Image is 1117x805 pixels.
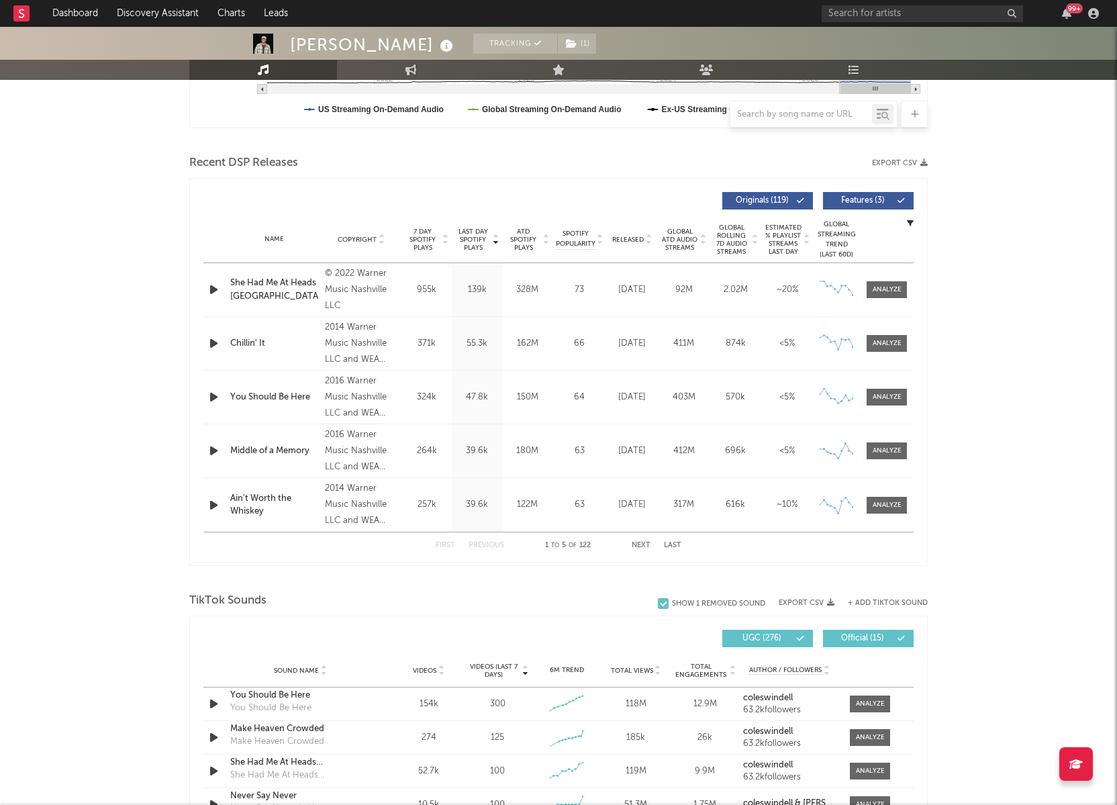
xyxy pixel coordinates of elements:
[605,731,667,745] div: 185k
[611,667,653,675] span: Total Views
[455,283,499,297] div: 139k
[743,694,836,703] a: coleswindell
[1066,3,1083,13] div: 99 +
[436,542,455,549] button: First
[672,600,765,608] div: Show 1 Removed Sound
[612,236,644,244] span: Released
[661,337,706,350] div: 411M
[610,283,654,297] div: [DATE]
[610,444,654,458] div: [DATE]
[743,727,836,737] a: coleswindell
[605,765,667,778] div: 119M
[338,236,377,244] span: Copyright
[505,444,549,458] div: 180M
[230,492,318,518] a: Ain't Worth the Whiskey
[230,735,324,749] div: Make Heaven Crowded
[491,731,504,745] div: 125
[230,722,371,736] a: Make Heaven Crowded
[610,391,654,404] div: [DATE]
[632,542,650,549] button: Next
[605,698,667,711] div: 118M
[743,739,836,749] div: 63.2k followers
[823,192,914,209] button: Features(3)
[189,593,266,609] span: TikTok Sounds
[467,663,521,679] span: Videos (last 7 days)
[664,542,681,549] button: Last
[230,277,318,303] div: She Had Me At Heads [GEOGRAPHIC_DATA]
[505,498,549,512] div: 122M
[713,391,758,404] div: 570k
[189,155,298,171] span: Recent DSP Releases
[469,542,504,549] button: Previous
[413,667,436,675] span: Videos
[230,391,318,404] a: You Should Be Here
[765,444,810,458] div: <5%
[816,220,857,260] div: Global Streaming Trend (Last 60D)
[731,197,793,205] span: Originals ( 119 )
[473,34,557,54] button: Tracking
[505,228,541,252] span: ATD Spotify Plays
[455,228,491,252] span: Last Day Spotify Plays
[505,283,549,297] div: 328M
[490,765,505,778] div: 100
[455,391,499,404] div: 47.8k
[405,391,448,404] div: 324k
[713,444,758,458] div: 696k
[743,761,836,770] a: coleswindell
[505,391,549,404] div: 150M
[765,337,810,350] div: <5%
[325,266,398,314] div: © 2022 Warner Music Nashville LLC
[397,765,460,778] div: 52.7k
[743,706,836,715] div: 63.2k followers
[556,229,595,249] span: Spotify Popularity
[848,600,928,607] button: + Add TikTok Sound
[230,790,371,803] a: Never Say Never
[1062,8,1071,19] button: 99+
[661,498,706,512] div: 317M
[230,756,371,769] a: She Had Me At Heads [GEOGRAPHIC_DATA]
[455,498,499,512] div: 39.6k
[230,689,371,702] a: You Should Be Here
[730,109,872,120] input: Search by song name or URL
[674,765,736,778] div: 9.9M
[674,698,736,711] div: 12.9M
[713,337,758,350] div: 874k
[558,34,596,54] button: (1)
[661,444,706,458] div: 412M
[405,283,448,297] div: 955k
[230,702,311,715] div: You Should Be Here
[230,444,318,458] a: Middle of a Memory
[455,444,499,458] div: 39.6k
[832,197,893,205] span: Features ( 3 )
[325,427,398,475] div: 2016 Warner Music Nashville LLC and WEA International Inc.for the world outside the U.S.
[557,34,597,54] span: ( 1 )
[765,391,810,404] div: <5%
[551,542,559,549] span: to
[765,498,810,512] div: ~ 10 %
[405,337,448,350] div: 371k
[743,694,793,702] strong: coleswindell
[556,283,603,297] div: 73
[722,192,813,209] button: Originals(119)
[743,773,836,782] div: 63.2k followers
[674,731,736,745] div: 26k
[230,234,318,244] div: Name
[743,761,793,769] strong: coleswindell
[569,542,577,549] span: of
[713,224,750,256] span: Global Rolling 7D Audio Streams
[325,320,398,368] div: 2014 Warner Music Nashville LLC and WEA International Inc. for the world outside the U.S.
[325,373,398,422] div: 2016 Warner Music Nashville LLC and WEA International Inc.for the world outside the U.S.
[722,630,813,647] button: UGC(276)
[325,481,398,529] div: 2014 Warner Music Nashville LLC and WEA International Inc. for the world outside the U.S.
[556,444,603,458] div: 63
[556,337,603,350] div: 66
[531,538,605,554] div: 1 5 122
[731,634,793,643] span: UGC ( 276 )
[405,228,440,252] span: 7 Day Spotify Plays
